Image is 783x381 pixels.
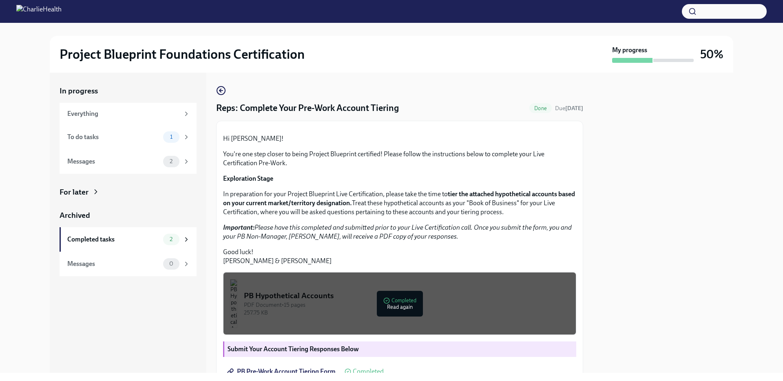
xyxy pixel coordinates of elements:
[244,309,569,317] div: 257.75 KB
[565,105,583,112] strong: [DATE]
[165,134,177,140] span: 1
[216,102,399,114] h4: Reps: Complete Your Pre-Work Account Tiering
[67,133,160,142] div: To do tasks
[60,86,197,96] a: In progress
[555,105,583,112] span: Due
[244,290,569,301] div: PB Hypothetical Accounts
[67,109,179,118] div: Everything
[353,368,384,375] span: Completed
[223,224,254,231] strong: Important:
[223,134,576,143] p: Hi [PERSON_NAME]!
[164,261,178,267] span: 0
[223,150,576,168] p: You're one step closer to being Project Blueprint certified! Please follow the instructions below...
[67,235,160,244] div: Completed tasks
[16,5,62,18] img: CharlieHealth
[223,248,576,266] p: Good luck! [PERSON_NAME] & [PERSON_NAME]
[60,187,197,197] a: For later
[612,46,647,55] strong: My progress
[555,104,583,112] span: September 8th, 2025 11:00
[229,368,336,376] span: PB Pre-Work Account Tiering Form
[60,227,197,252] a: Completed tasks2
[60,252,197,276] a: Messages0
[67,157,160,166] div: Messages
[67,259,160,268] div: Messages
[223,190,576,217] p: In preparation for your Project Blueprint Live Certification, please take the time to Treat these...
[165,158,177,164] span: 2
[244,301,569,309] div: PDF Document • 15 pages
[228,345,359,353] strong: Submit Your Account Tiering Responses Below
[60,125,197,149] a: To do tasks1
[60,187,88,197] div: For later
[60,103,197,125] a: Everything
[230,279,237,328] img: PB Hypothetical Accounts
[223,175,273,182] strong: Exploration Stage
[700,47,723,62] h3: 50%
[60,149,197,174] a: Messages2
[223,272,576,335] button: PB Hypothetical AccountsPDF Document•15 pages257.75 KBCompletedRead again
[529,105,552,111] span: Done
[223,224,572,240] em: Please have this completed and submitted prior to your Live Certification call. Once you submit t...
[60,210,197,221] a: Archived
[165,236,177,242] span: 2
[60,46,305,62] h2: Project Blueprint Foundations Certification
[223,363,341,380] a: PB Pre-Work Account Tiering Form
